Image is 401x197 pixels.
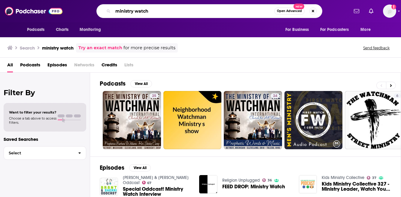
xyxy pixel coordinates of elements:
svg: Add a profile image [391,5,396,9]
button: open menu [316,24,358,35]
span: Logged in as broadleafbooks_ [383,5,396,18]
button: open menu [281,24,317,35]
span: 24 [273,93,277,99]
a: 25 [103,91,161,149]
span: Monitoring [80,26,101,34]
span: 37 [372,177,376,179]
a: Try an exact match [78,44,122,51]
span: For Podcasters [320,26,349,34]
span: 67 [147,182,151,184]
a: Episodes [47,60,67,72]
img: FEED DROP: Ministry Watch [199,175,217,193]
button: Select [4,146,86,160]
button: open menu [75,24,109,35]
a: FEED DROP: Ministry Watch [222,184,285,189]
a: 67 [142,181,152,184]
a: 36 [262,178,272,182]
span: Networks [74,60,94,72]
a: Special Oddcast! Ministry Watch Interview [123,186,192,197]
span: 25 [152,93,156,99]
a: Kids Ministry Collective 327 - Ministry Leader, Watch Your Mouth! [322,181,391,192]
span: Charts [56,26,69,34]
h3: ministry watch [42,45,74,51]
img: Podchaser - Follow, Share and Rate Podcasts [5,5,62,17]
h2: Filter By [4,88,86,97]
a: Podcasts [20,60,40,72]
button: View All [129,164,151,171]
a: 25 [150,93,159,98]
button: Open AdvancedNew [274,8,305,15]
span: Select [4,151,73,155]
h3: Search [20,45,35,51]
span: More [360,26,371,34]
span: Choose a tab above to access filters. [9,116,56,125]
button: open menu [356,24,378,35]
a: EpisodesView All [100,164,151,171]
a: Religion Unplugged [222,178,260,183]
button: open menu [23,24,53,35]
span: For Business [285,26,309,34]
a: PodcastsView All [100,80,152,87]
button: Show profile menu [383,5,396,18]
span: for more precise results [123,44,175,51]
a: All [7,60,13,72]
a: Charts [52,24,72,35]
h2: Podcasts [100,80,126,87]
a: 24 [271,93,280,98]
div: Search podcasts, credits, & more... [96,4,322,18]
a: 24 [224,91,282,149]
a: Show notifications dropdown [351,6,362,16]
span: 36 [268,179,272,182]
button: View All [130,80,152,87]
span: 6 [396,93,398,99]
span: Open Advanced [277,10,302,13]
img: User Profile [383,5,396,18]
a: Show notifications dropdown [366,6,376,16]
a: 37 [367,176,376,180]
p: Saved Searches [4,136,86,142]
img: Special Oddcast! Ministry Watch Interview [100,178,118,196]
h2: Episodes [100,164,124,171]
img: Kids Ministry Collective 327 - Ministry Leader, Watch Your Mouth! [299,175,317,193]
a: Credits [102,60,117,72]
a: Kids Ministry Collective [322,175,364,180]
input: Search podcasts, credits, & more... [113,6,274,16]
a: Brant & Sherri Oddcast [123,175,189,185]
button: Send feedback [361,45,391,50]
span: Podcasts [27,26,45,34]
span: Want to filter your results? [9,110,56,114]
span: New [293,4,304,9]
span: Lists [124,60,133,72]
a: 6 [394,93,401,98]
